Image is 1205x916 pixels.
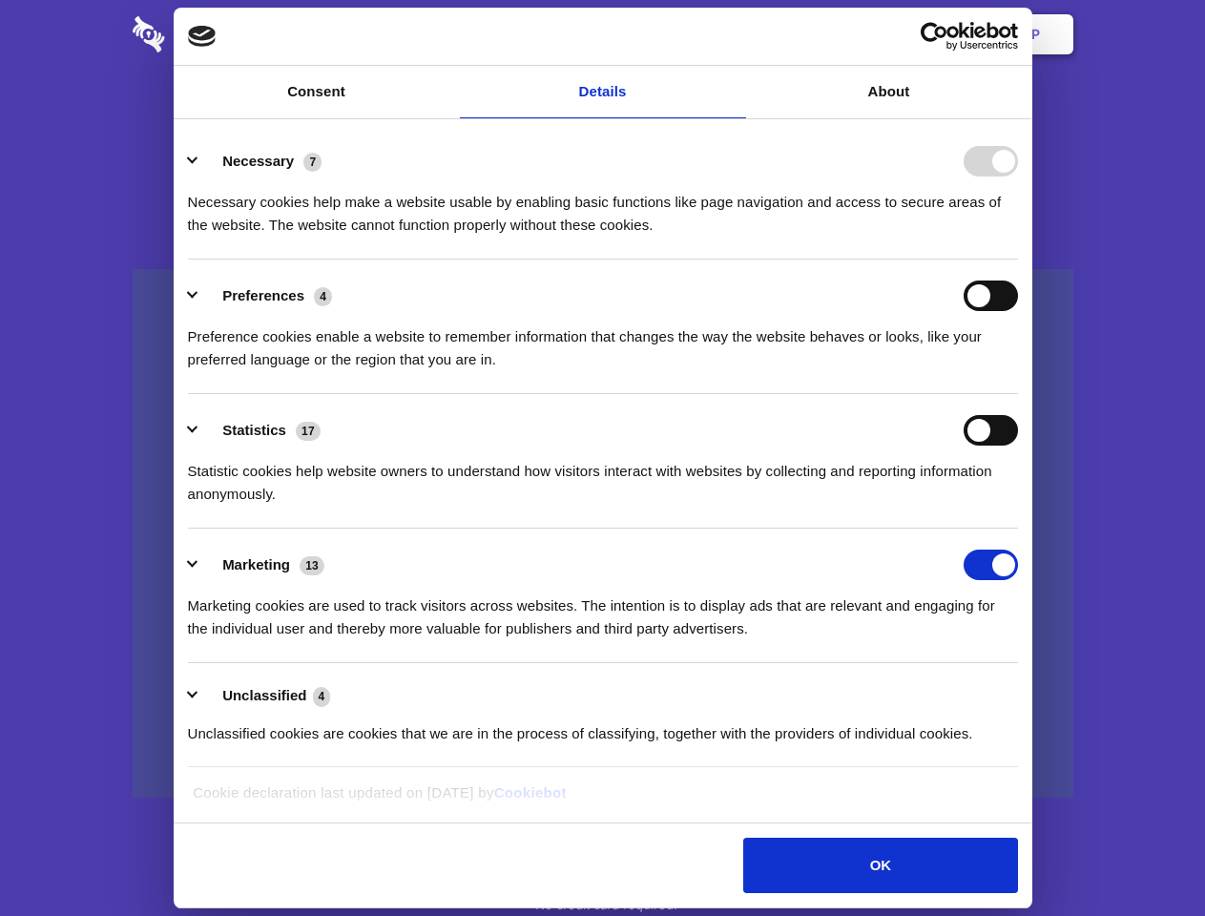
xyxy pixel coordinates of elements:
img: logo-wordmark-white-trans-d4663122ce5f474addd5e946df7df03e33cb6a1c49d2221995e7729f52c070b2.svg [133,16,296,52]
a: Consent [174,66,460,118]
label: Statistics [222,422,286,438]
label: Marketing [222,556,290,572]
a: Details [460,66,746,118]
h4: Auto-redaction of sensitive data, encrypted data sharing and self-destructing private chats. Shar... [133,174,1073,237]
span: 4 [313,687,331,706]
div: Statistic cookies help website owners to understand how visitors interact with websites by collec... [188,446,1018,506]
span: 4 [314,287,332,306]
button: Necessary (7) [188,146,334,177]
iframe: Drift Widget Chat Controller [1110,821,1182,893]
img: logo [188,26,217,47]
a: Wistia video thumbnail [133,269,1073,799]
button: Statistics (17) [188,415,333,446]
a: About [746,66,1032,118]
a: Login [865,5,948,64]
button: OK [743,838,1017,893]
div: Unclassified cookies are cookies that we are in the process of classifying, together with the pro... [188,708,1018,745]
a: Pricing [560,5,643,64]
span: 13 [300,556,324,575]
div: Necessary cookies help make a website usable by enabling basic functions like page navigation and... [188,177,1018,237]
div: Marketing cookies are used to track visitors across websites. The intention is to display ads tha... [188,580,1018,640]
a: Contact [774,5,862,64]
button: Marketing (13) [188,550,337,580]
span: 7 [303,153,322,172]
div: Cookie declaration last updated on [DATE] by [178,781,1027,819]
button: Unclassified (4) [188,684,343,708]
label: Preferences [222,287,304,303]
a: Cookiebot [494,784,567,801]
label: Necessary [222,153,294,169]
button: Preferences (4) [188,281,344,311]
span: 17 [296,422,321,441]
a: Usercentrics Cookiebot - opens in a new window [851,22,1018,51]
div: Preference cookies enable a website to remember information that changes the way the website beha... [188,311,1018,371]
h1: Eliminate Slack Data Loss. [133,86,1073,155]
